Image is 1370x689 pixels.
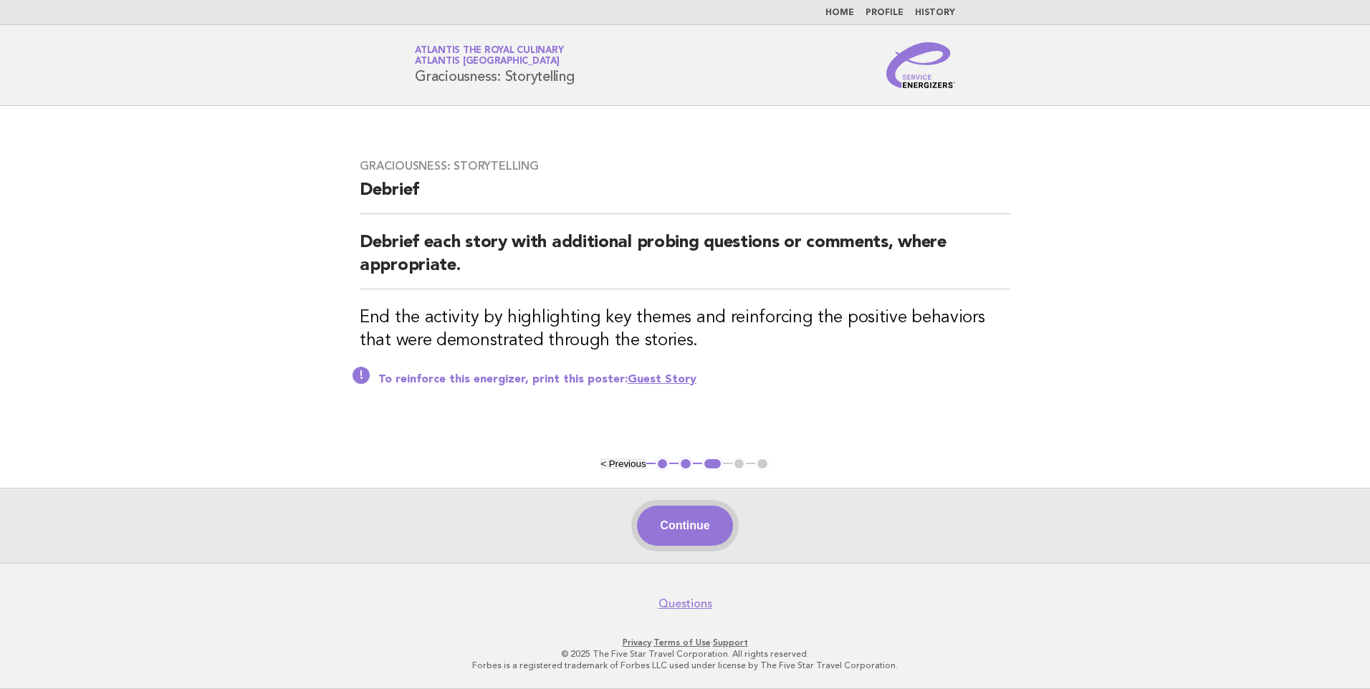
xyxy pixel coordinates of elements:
[915,9,955,17] a: History
[415,47,575,84] h1: Graciousness: Storytelling
[658,597,712,611] a: Questions
[702,457,723,471] button: 3
[653,637,711,647] a: Terms of Use
[360,159,1010,173] h3: Graciousness: Storytelling
[378,372,1010,387] p: To reinforce this energizer, print this poster:
[623,637,651,647] a: Privacy
[415,57,560,67] span: Atlantis [GEOGRAPHIC_DATA]
[825,9,854,17] a: Home
[246,660,1124,671] p: Forbes is a registered trademark of Forbes LLC used under license by The Five Star Travel Corpora...
[360,179,1010,214] h2: Debrief
[628,374,696,385] a: Guest Story
[656,457,670,471] button: 1
[679,457,693,471] button: 2
[886,42,955,88] img: Service Energizers
[866,9,904,17] a: Profile
[637,506,732,546] button: Continue
[360,231,1010,289] h2: Debrief each story with additional probing questions or comments, where appropriate.
[600,458,646,469] button: < Previous
[713,637,748,647] a: Support
[415,46,563,66] a: Atlantis the Royal CulinaryAtlantis [GEOGRAPHIC_DATA]
[360,307,1010,352] h3: End the activity by highlighting key themes and reinforcing the positive behaviors that were demo...
[246,648,1124,660] p: © 2025 The Five Star Travel Corporation. All rights reserved.
[246,637,1124,648] p: · ·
